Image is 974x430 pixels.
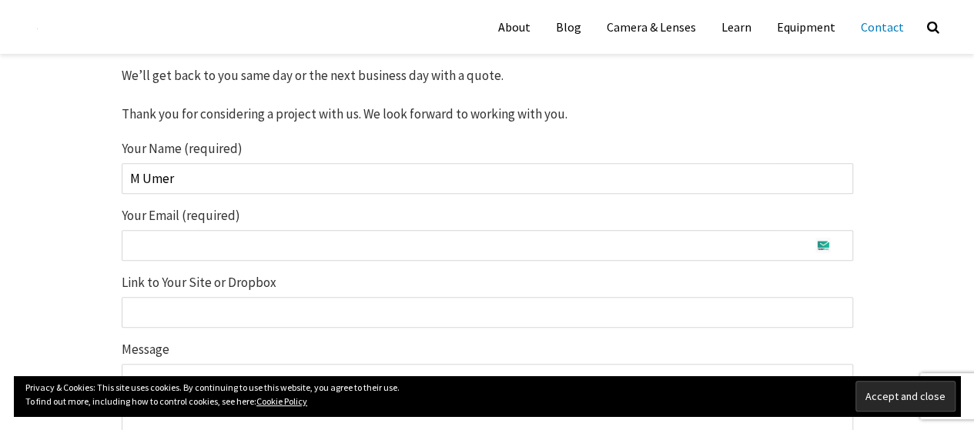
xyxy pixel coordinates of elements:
[849,8,915,46] a: Contact
[122,230,853,261] input: Your Email (required)
[487,8,542,46] a: About
[122,105,853,125] p: Thank you for considering a project with us. We look forward to working with you.
[122,66,853,86] p: We’ll get back to you same day or the next business day with a quote.
[122,297,853,328] input: Link to Your Site or Dropbox
[14,376,960,416] div: Privacy & Cookies: This site uses cookies. By continuing to use this website, you agree to their ...
[122,163,853,194] input: Your Name (required)
[765,8,847,46] a: Equipment
[122,276,853,328] label: Link to Your Site or Dropbox
[855,381,956,412] input: Accept and close
[256,395,307,407] a: Cookie Policy
[122,209,853,261] label: Your Email (required)
[544,8,593,46] a: Blog
[122,142,853,194] label: Your Name (required)
[710,8,763,46] a: Learn
[595,8,708,46] a: Camera & Lenses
